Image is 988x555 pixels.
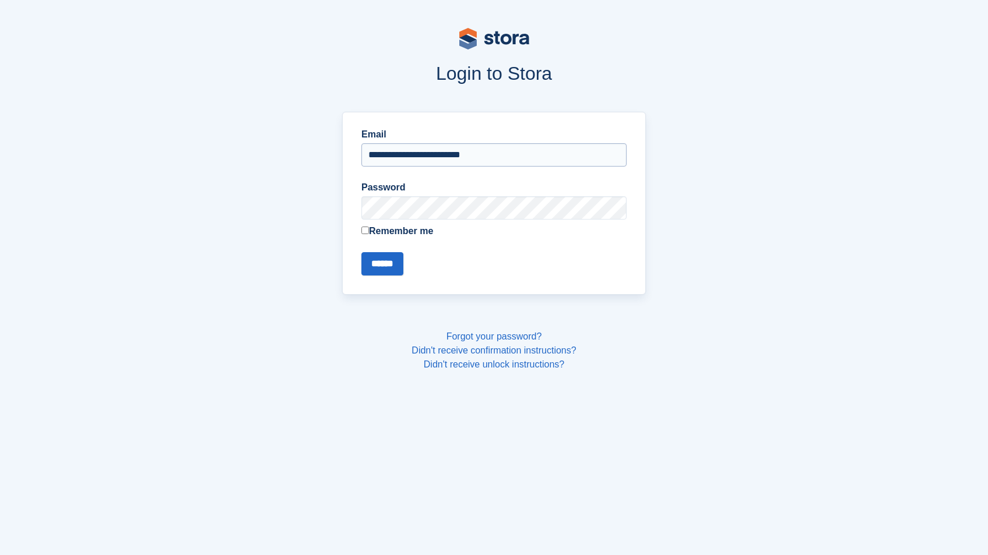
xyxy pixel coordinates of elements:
label: Remember me [361,224,627,238]
a: Didn't receive confirmation instructions? [412,345,576,355]
label: Password [361,181,627,195]
img: stora-logo-53a41332b3708ae10de48c4981b4e9114cc0af31d8433b30ea865607fb682f29.svg [459,28,529,50]
a: Didn't receive unlock instructions? [424,359,564,369]
label: Email [361,128,627,142]
h1: Login to Stora [120,63,869,84]
input: Remember me [361,227,369,234]
a: Forgot your password? [446,331,542,341]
